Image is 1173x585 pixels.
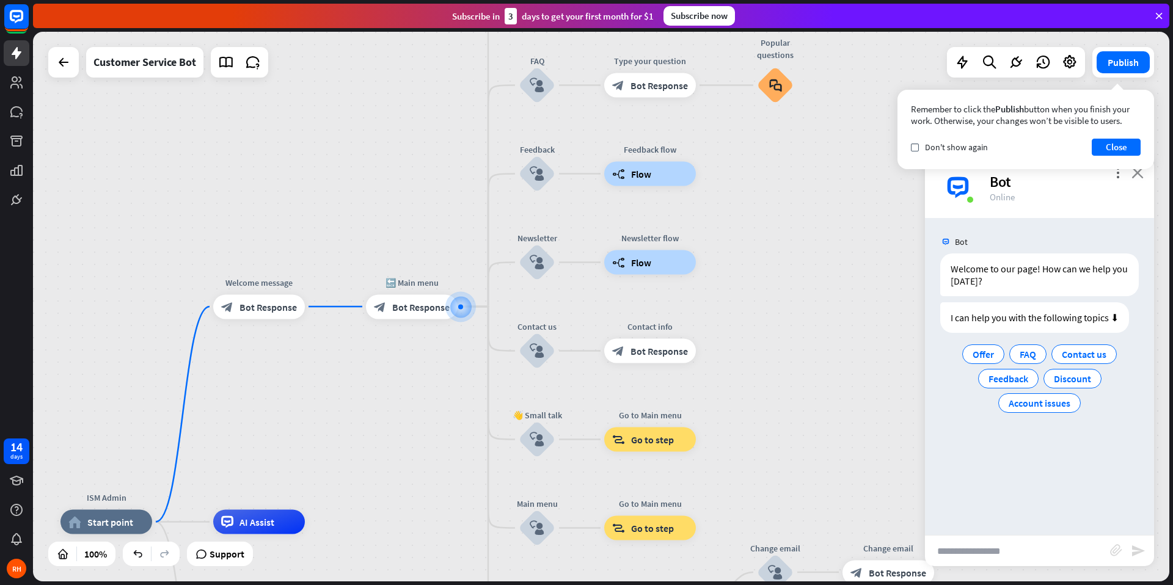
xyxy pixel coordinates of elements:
div: I can help you with the following topics ⬇ [940,302,1129,333]
i: block_attachment [1110,544,1122,556]
div: Go to Main menu [595,409,705,421]
button: Publish [1097,51,1150,73]
div: Welcome to our page! How can we help you [DATE]? [940,253,1139,296]
div: 👋 Small talk [500,409,574,421]
div: Remember to click the button when you finish your work. Otherwise, your changes won’t be visible ... [911,103,1141,126]
i: more_vert [1112,167,1124,178]
div: Welcome message [204,276,314,288]
span: Flow [631,168,651,180]
span: Bot Response [869,566,926,578]
div: Online [990,191,1139,203]
div: 🔙 Main menu [357,276,467,288]
div: Contact us [500,321,574,333]
img: tab_domain_overview_orange.svg [33,71,43,81]
span: Contact us [1062,348,1106,360]
div: Newsletter [500,232,574,244]
span: Bot Response [630,345,688,357]
span: Account issues [1009,397,1070,409]
div: Customer Service Bot [93,47,196,78]
i: block_goto [612,434,625,446]
div: ISM Admin [51,492,161,504]
i: block_user_input [530,432,544,447]
span: Don't show again [925,142,988,153]
button: Close [1092,139,1141,156]
span: Go to step [631,522,674,534]
div: Popular questions [748,37,803,61]
div: Newsletter flow [595,232,705,244]
div: Subscribe now [663,6,735,26]
div: v 4.0.25 [34,20,60,29]
i: block_user_input [530,344,544,358]
i: block_goto [612,522,625,534]
div: Change email [739,542,812,554]
i: block_bot_response [612,345,624,357]
i: block_bot_response [850,566,863,578]
div: Domain: [DOMAIN_NAME] [32,32,134,42]
div: Feedback [500,144,574,156]
i: block_user_input [768,565,783,580]
div: days [10,452,23,461]
div: RH [7,559,26,578]
i: block_bot_response [612,79,624,92]
div: 14 [10,441,23,452]
i: block_faq [769,79,782,92]
i: send [1131,543,1146,558]
span: FAQ [1020,348,1036,360]
div: Domain Overview [46,72,109,80]
span: Support [210,544,244,564]
i: builder_tree [612,168,625,180]
span: Flow [631,256,651,269]
div: Change email [833,542,943,554]
i: block_user_input [530,521,544,536]
img: tab_keywords_by_traffic_grey.svg [122,71,131,81]
span: Bot [955,236,968,247]
span: Bot Response [630,79,688,92]
img: website_grey.svg [20,32,29,42]
span: Start point [87,516,133,528]
div: 3 [505,8,517,24]
i: block_user_input [530,78,544,93]
span: Publish [995,103,1024,115]
div: Keywords by Traffic [135,72,206,80]
i: builder_tree [612,256,625,269]
span: Feedback [988,372,1028,385]
div: FAQ [500,55,574,67]
div: Bot [990,172,1139,191]
i: block_user_input [530,167,544,181]
i: block_user_input [530,255,544,270]
span: Go to step [631,434,674,446]
div: Subscribe in days to get your first month for $1 [452,8,654,24]
span: AI Assist [239,516,274,528]
span: Bot Response [392,300,450,313]
img: logo_orange.svg [20,20,29,29]
button: Open LiveChat chat widget [10,5,46,42]
span: Discount [1054,372,1091,385]
div: Feedback flow [595,144,705,156]
i: block_bot_response [374,300,386,313]
span: Offer [973,348,994,360]
i: home_2 [68,516,81,528]
div: Contact info [595,321,705,333]
div: Go to Main menu [595,498,705,510]
a: 14 days [4,438,29,464]
span: Bot Response [239,300,297,313]
div: 100% [81,544,111,564]
i: block_bot_response [221,300,233,313]
div: Main menu [500,498,574,510]
i: close [1131,167,1144,178]
div: Type your question [595,55,705,67]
